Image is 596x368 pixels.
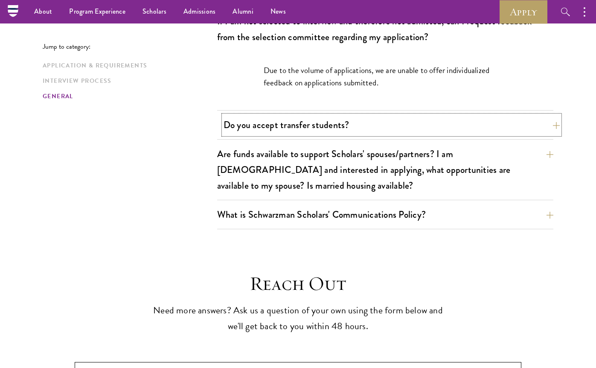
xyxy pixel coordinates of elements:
button: What is Schwarzman Scholars' Communications Policy? [217,205,553,224]
button: Do you accept transfer students? [224,115,560,134]
p: Need more answers? Ask us a question of your own using the form below and we'll get back to you w... [151,303,445,334]
p: Jump to category: [43,43,217,50]
a: Application & Requirements [43,61,212,70]
p: Due to the volume of applications, we are unable to offer individualized feedback on applications... [264,64,507,89]
a: General [43,92,212,101]
button: Are funds available to support Scholars' spouses/partners? I am [DEMOGRAPHIC_DATA] and interested... [217,144,553,195]
a: Interview Process [43,76,212,85]
button: If I am not selected to interview and therefore not admitted, can I request feedback from the sel... [217,12,553,47]
h3: Reach Out [151,272,445,296]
